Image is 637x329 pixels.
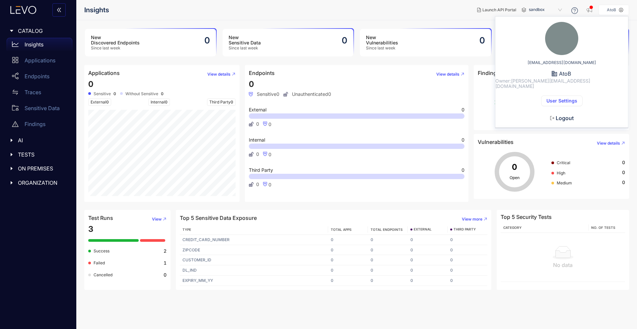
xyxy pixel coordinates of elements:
[9,166,14,171] span: caret-right
[328,245,368,255] td: 0
[328,235,368,245] td: 0
[4,162,72,175] div: ON PREMISES
[529,5,563,15] span: sandbox
[368,265,408,276] td: 0
[7,86,72,101] a: Traces
[249,92,279,97] span: Sensitive 0
[88,70,120,76] h4: Applications
[268,121,271,127] span: 0
[231,99,233,104] span: 0
[148,99,170,106] span: Internal
[18,152,67,158] span: TESTS
[9,180,14,185] span: caret-right
[7,101,72,117] a: Sensitive Data
[482,8,516,12] span: Launch API Portal
[9,29,14,33] span: caret-right
[408,235,448,245] td: 0
[182,228,191,231] span: TYPE
[448,276,487,286] td: 0
[25,121,45,127] p: Findings
[268,182,271,187] span: 0
[328,265,368,276] td: 0
[622,170,625,175] span: 0
[161,92,164,96] b: 0
[180,245,328,255] td: ZIPCODE
[448,235,487,245] td: 0
[180,255,328,265] td: CUSTOMER_ID
[454,228,476,231] span: THIRD PARTY
[18,180,67,186] span: ORGANIZATION
[94,248,109,253] span: Success
[7,38,72,54] a: Insights
[591,226,615,230] span: No. of Tests
[545,113,579,123] button: Logout
[25,89,41,95] p: Traces
[164,260,167,266] b: 1
[557,170,565,175] span: High
[88,79,94,89] span: 0
[152,217,162,222] span: View
[84,6,109,14] span: Insights
[546,98,577,103] span: User Settings
[180,276,328,286] td: EXPIRY_MM_YY
[94,272,112,277] span: Cancelled
[528,60,596,65] span: [EMAIL_ADDRESS][DOMAIN_NAME]
[541,96,583,106] button: User Settings
[18,28,67,34] span: CATALOG
[12,89,19,96] span: swap
[622,180,625,185] span: 0
[556,115,574,121] span: Logout
[366,35,398,45] h3: New Vulnerabilities
[368,245,408,255] td: 0
[94,92,111,96] span: Sensitive
[462,217,482,222] span: View more
[180,215,257,221] h4: Top 5 Sensitive Data Exposure
[4,148,72,162] div: TESTS
[164,272,167,278] b: 0
[436,72,460,77] span: View details
[283,92,331,97] span: Unauthenticated 0
[368,276,408,286] td: 0
[249,138,265,142] span: Internal
[328,255,368,265] td: 0
[366,46,398,50] span: Since last week
[461,107,464,112] span: 0
[88,224,94,234] span: 3
[7,54,72,70] a: Applications
[448,245,487,255] td: 0
[256,182,259,187] span: 0
[559,71,571,77] span: AtoB
[88,215,113,221] h4: Test Runs
[503,226,522,230] span: Category
[18,137,67,143] span: AI
[461,168,464,172] span: 0
[249,107,266,112] span: External
[147,214,167,225] button: View
[457,214,487,225] button: View more
[431,69,464,80] button: View details
[249,168,273,172] span: Third Party
[207,72,231,77] span: View details
[9,138,14,143] span: caret-right
[495,78,628,89] span: Owner: [PERSON_NAME][EMAIL_ADDRESS][DOMAIN_NAME]
[461,138,464,142] span: 0
[4,133,72,147] div: AI
[256,152,259,157] span: 0
[164,248,167,254] b: 2
[52,3,66,17] button: double-left
[408,265,448,276] td: 0
[88,99,111,106] span: External
[557,160,570,165] span: Critical
[25,57,55,63] p: Applications
[229,35,261,45] h3: New Sensitive Data
[165,99,168,104] span: 0
[207,99,236,106] span: Third Party
[204,35,210,45] h2: 0
[342,35,347,45] h2: 0
[180,265,328,276] td: DL_IND
[408,276,448,286] td: 0
[414,228,432,231] span: EXTERNAL
[328,276,368,286] td: 0
[25,41,43,47] p: Insights
[113,92,116,96] b: 0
